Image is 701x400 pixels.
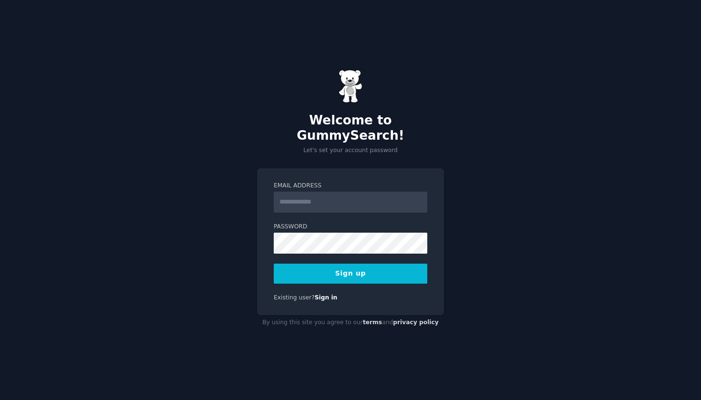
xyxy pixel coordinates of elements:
[315,294,338,301] a: Sign in
[257,146,444,155] p: Let's set your account password
[274,223,427,231] label: Password
[363,319,382,326] a: terms
[274,182,427,190] label: Email Address
[274,264,427,284] button: Sign up
[393,319,439,326] a: privacy policy
[274,294,315,301] span: Existing user?
[257,315,444,330] div: By using this site you agree to our and
[257,113,444,143] h2: Welcome to GummySearch!
[339,70,362,103] img: Gummy Bear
